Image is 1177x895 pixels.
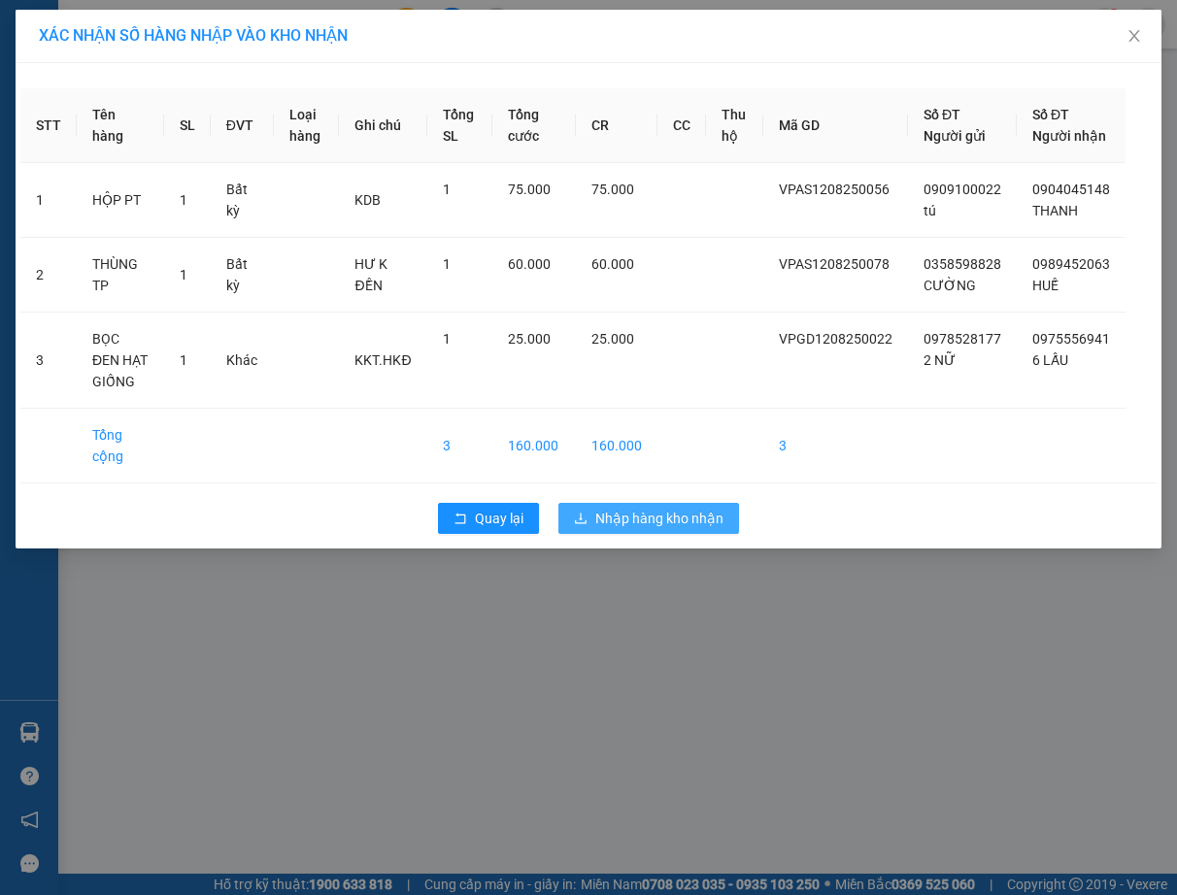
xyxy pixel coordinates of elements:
span: Số ĐT [1032,107,1069,122]
td: 3 [763,409,908,483]
span: Người gửi [924,128,986,144]
span: ----------------------------------------- [52,105,238,120]
td: Khác [211,313,274,409]
span: HƯ K ĐỀN [354,256,387,293]
th: CR [576,88,657,163]
th: Tổng cước [492,88,576,163]
th: Tổng SL [427,88,491,163]
span: 12:10:04 [DATE] [43,141,118,152]
span: 1 [180,192,187,208]
span: Số ĐT [924,107,960,122]
span: VPLK1208250006 [97,123,204,138]
td: Bất kỳ [211,163,274,238]
span: 1 [180,352,187,368]
th: STT [20,88,77,163]
th: Loại hàng [274,88,340,163]
td: 160.000 [492,409,576,483]
button: rollbackQuay lại [438,503,539,534]
span: 0978528177 [924,331,1001,347]
span: 2 NỮ [924,352,956,368]
span: Bến xe [GEOGRAPHIC_DATA] [153,31,261,55]
th: Thu hộ [706,88,763,163]
span: 01 Võ Văn Truyện, KP.1, Phường 2 [153,58,267,83]
img: logo [7,12,93,97]
th: SL [164,88,211,163]
strong: ĐỒNG PHƯỚC [153,11,266,27]
span: 0975556941 [1032,331,1110,347]
span: download [574,512,588,527]
th: CC [657,88,706,163]
span: 60.000 [508,256,551,272]
span: 60.000 [591,256,634,272]
span: 1 [180,267,187,282]
span: THANH [1032,203,1078,218]
span: 0989452063 [1032,256,1110,272]
td: BỌC ĐEN HẠT GIỐNG [77,313,164,409]
span: Nhập hàng kho nhận [595,508,723,529]
span: 6 LẤU [1032,352,1068,368]
td: THÙNG TP [77,238,164,313]
td: 3 [20,313,77,409]
span: KDB [354,192,381,208]
th: ĐVT [211,88,274,163]
td: 160.000 [576,409,657,483]
span: VPAS1208250078 [779,256,890,272]
span: 1 [443,331,451,347]
button: Close [1107,10,1161,64]
span: HUẾ [1032,278,1059,293]
td: 2 [20,238,77,313]
th: Ghi chú [339,88,427,163]
span: 0904045148 [1032,182,1110,197]
span: XÁC NHẬN SỐ HÀNG NHẬP VÀO KHO NHẬN [39,26,348,45]
span: tú [924,203,936,218]
button: downloadNhập hàng kho nhận [558,503,739,534]
span: 0358598828 [924,256,1001,272]
td: Tổng cộng [77,409,164,483]
span: 1 [443,256,451,272]
span: Quay lại [475,508,523,529]
span: 75.000 [508,182,551,197]
td: 1 [20,163,77,238]
th: Tên hàng [77,88,164,163]
span: 25.000 [508,331,551,347]
span: 25.000 [591,331,634,347]
th: Mã GD [763,88,908,163]
span: 75.000 [591,182,634,197]
span: close [1127,28,1142,44]
span: VPAS1208250056 [779,182,890,197]
span: Hotline: 19001152 [153,86,238,98]
span: VPGD1208250022 [779,331,892,347]
td: HỘP PT [77,163,164,238]
span: rollback [454,512,467,527]
span: 1 [443,182,451,197]
span: CƯỜNG [924,278,976,293]
td: Bất kỳ [211,238,274,313]
span: KKT.HKĐ [354,352,411,368]
span: 0909100022 [924,182,1001,197]
span: [PERSON_NAME]: [6,125,203,137]
td: 3 [427,409,491,483]
span: Người nhận [1032,128,1106,144]
span: In ngày: [6,141,118,152]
